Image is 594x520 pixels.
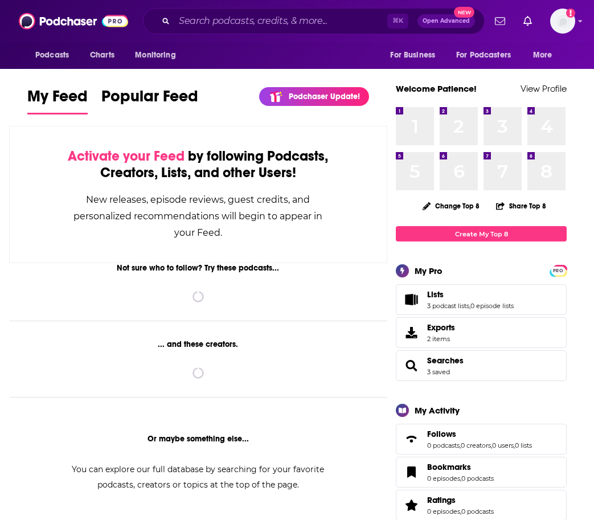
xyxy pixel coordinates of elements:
[427,474,460,482] a: 0 episodes
[427,355,464,366] a: Searches
[521,83,567,94] a: View Profile
[58,462,338,493] div: You can explore our full database by searching for your favorite podcasts, creators or topics at ...
[427,289,514,300] a: Lists
[427,462,471,472] span: Bookmarks
[514,441,515,449] span: ,
[551,266,565,275] a: PRO
[396,284,567,315] span: Lists
[454,7,474,18] span: New
[492,441,514,449] a: 0 users
[461,507,494,515] a: 0 podcasts
[427,322,455,333] span: Exports
[515,441,532,449] a: 0 lists
[382,44,449,66] button: open menu
[427,368,450,376] a: 3 saved
[67,148,330,181] div: by following Podcasts, Creators, Lists, and other Users!
[289,92,360,101] p: Podchaser Update!
[427,495,456,505] span: Ratings
[68,148,185,165] span: Activate your Feed
[19,10,128,32] img: Podchaser - Follow, Share and Rate Podcasts
[396,226,567,241] a: Create My Top 8
[135,47,175,63] span: Monitoring
[490,11,510,31] a: Show notifications dropdown
[417,14,475,28] button: Open AdvancedNew
[101,87,198,114] a: Popular Feed
[9,263,387,273] div: Not sure who to follow? Try these podcasts...
[396,83,477,94] a: Welcome Patience!
[390,47,435,63] span: For Business
[143,8,485,34] div: Search podcasts, credits, & more...
[415,265,443,276] div: My Pro
[566,9,575,18] svg: Add a profile image
[83,44,121,66] a: Charts
[427,429,456,439] span: Follows
[27,87,88,114] a: My Feed
[519,11,536,31] a: Show notifications dropdown
[525,44,567,66] button: open menu
[460,441,461,449] span: ,
[400,497,423,513] a: Ratings
[495,195,547,217] button: Share Top 8
[460,474,461,482] span: ,
[427,302,469,310] a: 3 podcast lists
[67,191,330,241] div: New releases, episode reviews, guest credits, and personalized recommendations will begin to appe...
[470,302,514,310] a: 0 episode lists
[427,429,532,439] a: Follows
[550,9,575,34] img: User Profile
[27,44,84,66] button: open menu
[460,507,461,515] span: ,
[427,289,444,300] span: Lists
[396,317,567,348] a: Exports
[461,474,494,482] a: 0 podcasts
[396,424,567,455] span: Follows
[400,325,423,341] span: Exports
[449,44,527,66] button: open menu
[427,335,455,343] span: 2 items
[427,441,460,449] a: 0 podcasts
[27,87,88,113] span: My Feed
[427,495,494,505] a: Ratings
[416,199,486,213] button: Change Top 8
[550,9,575,34] button: Show profile menu
[550,9,575,34] span: Logged in as patiencebaldacci
[427,462,494,472] a: Bookmarks
[9,339,387,349] div: ... and these creators.
[533,47,552,63] span: More
[456,47,511,63] span: For Podcasters
[461,441,491,449] a: 0 creators
[415,405,460,416] div: My Activity
[400,292,423,308] a: Lists
[127,44,190,66] button: open menu
[35,47,69,63] span: Podcasts
[387,14,408,28] span: ⌘ K
[101,87,198,113] span: Popular Feed
[9,434,387,444] div: Or maybe something else...
[423,18,470,24] span: Open Advanced
[427,507,460,515] a: 0 episodes
[174,12,387,30] input: Search podcasts, credits, & more...
[469,302,470,310] span: ,
[491,441,492,449] span: ,
[551,267,565,275] span: PRO
[400,431,423,447] a: Follows
[396,350,567,381] span: Searches
[90,47,114,63] span: Charts
[400,464,423,480] a: Bookmarks
[396,457,567,488] span: Bookmarks
[400,358,423,374] a: Searches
